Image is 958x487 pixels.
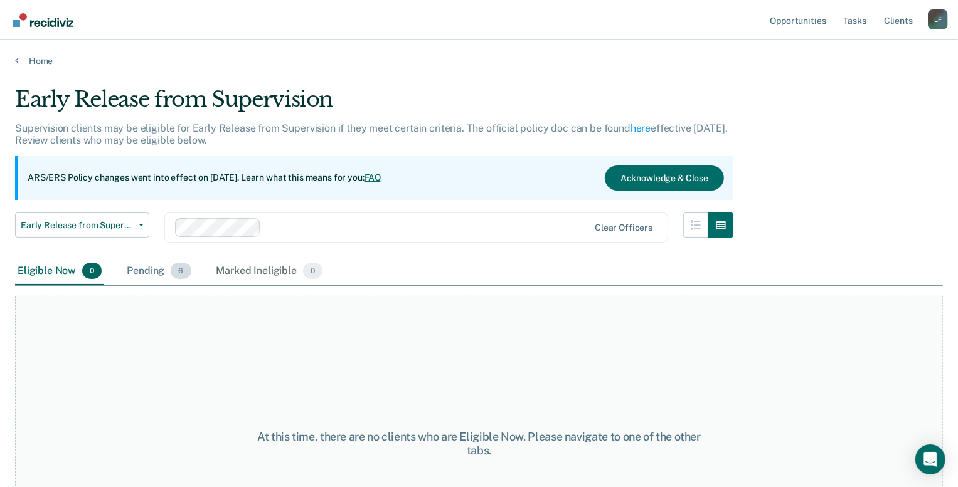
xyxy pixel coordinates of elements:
div: Early Release from Supervision [15,86,733,122]
p: Supervision clients may be eligible for Early Release from Supervision if they meet certain crite... [15,122,728,146]
span: 6 [171,263,191,279]
div: Eligible Now0 [15,258,104,285]
span: Early Release from Supervision [21,220,134,231]
div: At this time, there are no clients who are Eligible Now. Please navigate to one of the other tabs. [247,430,711,457]
p: ARS/ERS Policy changes went into effect on [DATE]. Learn what this means for you: [28,172,381,184]
span: 0 [303,263,322,279]
button: Profile dropdown button [928,9,948,29]
div: Marked Ineligible0 [214,258,326,285]
div: Clear officers [595,223,652,233]
div: L F [928,9,948,29]
a: here [631,122,651,134]
a: Home [15,55,943,66]
div: Open Intercom Messenger [915,444,945,474]
img: Recidiviz [13,13,73,27]
a: FAQ [365,172,382,182]
div: Pending6 [124,258,193,285]
button: Early Release from Supervision [15,212,149,238]
span: 0 [82,263,102,279]
button: Acknowledge & Close [605,165,724,191]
